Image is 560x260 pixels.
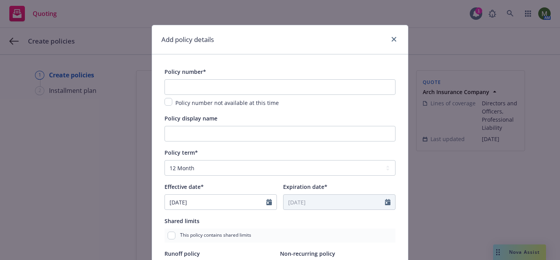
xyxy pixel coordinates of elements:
span: Effective date* [164,183,204,190]
span: Shared limits [164,217,199,225]
span: Runoff policy [164,250,200,257]
span: Policy number not available at this time [175,99,279,106]
span: Expiration date* [283,183,327,190]
input: MM/DD/YYYY [283,195,385,209]
h1: Add policy details [161,35,214,45]
input: MM/DD/YYYY [165,195,266,209]
span: Non-recurring policy [280,250,335,257]
span: Policy number* [164,68,206,75]
span: Policy term* [164,149,198,156]
div: This policy contains shared limits [164,229,395,243]
span: Policy display name [164,115,217,122]
svg: Calendar [266,199,272,205]
svg: Calendar [385,199,390,205]
a: close [389,35,399,44]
